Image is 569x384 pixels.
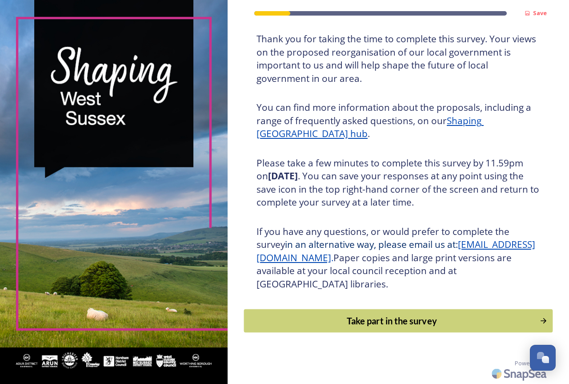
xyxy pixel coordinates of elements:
strong: [DATE] [268,170,298,182]
h3: Thank you for taking the time to complete this survey. Your views on the proposed reorganisation ... [256,32,540,85]
div: Take part in the survey [249,314,535,327]
button: Continue [244,309,553,333]
a: [EMAIL_ADDRESS][DOMAIN_NAME] [256,238,535,264]
h3: You can find more information about the proposals, including a range of frequently asked question... [256,101,540,141]
span: in an alternative way, please email us at: [285,238,458,251]
span: Powered by [515,359,547,368]
h3: Please take a few minutes to complete this survey by 11.59pm on . You can save your responses at ... [256,157,540,209]
h3: If you have any questions, or would prefer to complete the survey Paper copies and large print ve... [256,225,540,291]
a: Shaping [GEOGRAPHIC_DATA] hub [256,114,484,140]
button: Open Chat [530,345,556,371]
img: SnapSea Logo [489,363,551,384]
strong: Save [533,9,547,17]
span: . [331,251,333,264]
